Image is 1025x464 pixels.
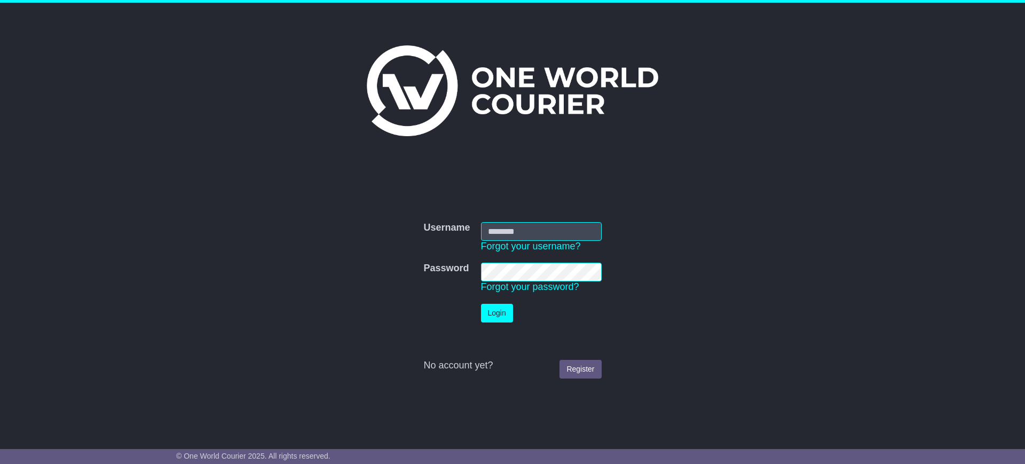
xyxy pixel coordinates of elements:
div: No account yet? [423,360,601,372]
a: Register [559,360,601,379]
label: Password [423,263,469,274]
a: Forgot your username? [481,241,581,251]
button: Login [481,304,513,323]
label: Username [423,222,470,234]
a: Forgot your password? [481,281,579,292]
span: © One World Courier 2025. All rights reserved. [176,452,330,460]
img: One World [367,45,658,136]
